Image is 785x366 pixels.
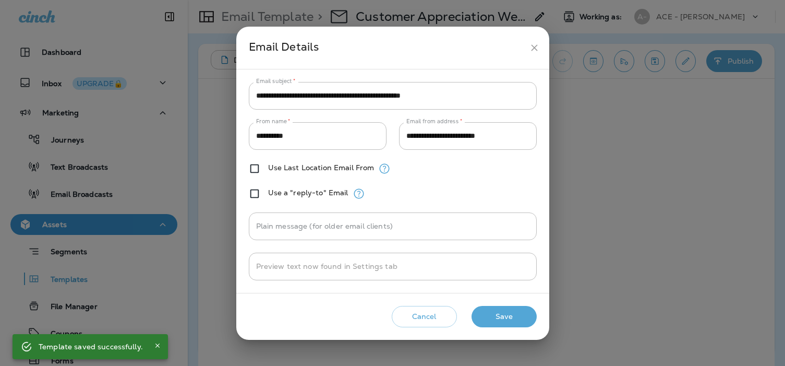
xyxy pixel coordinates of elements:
[249,38,525,57] div: Email Details
[268,188,348,197] label: Use a "reply-to" Email
[151,339,164,352] button: Close
[256,117,291,125] label: From name
[268,163,375,172] label: Use Last Location Email From
[525,38,544,57] button: close
[392,306,457,327] button: Cancel
[256,77,296,85] label: Email subject
[406,117,462,125] label: Email from address
[472,306,537,327] button: Save
[39,337,143,356] div: Template saved successfully.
